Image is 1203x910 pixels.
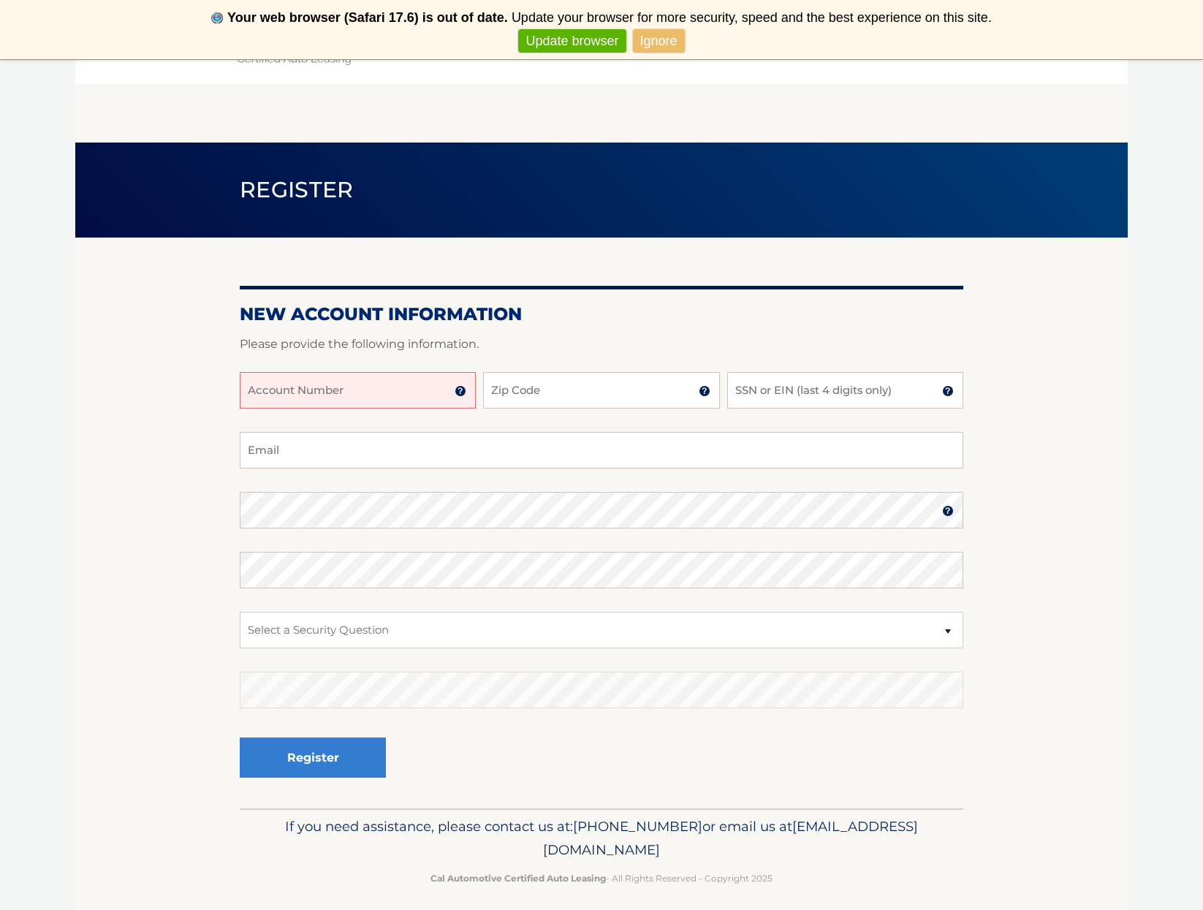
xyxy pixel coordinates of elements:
input: Account Number [240,372,476,409]
p: If you need assistance, please contact us at: or email us at [249,815,954,862]
img: tooltip.svg [942,505,954,517]
input: Email [240,432,963,469]
b: Your web browser (Safari 17.6) is out of date. [227,10,508,25]
input: Zip Code [483,372,719,409]
p: Please provide the following information. [240,334,963,354]
span: Update your browser for more security, speed and the best experience on this site. [512,10,992,25]
img: tooltip.svg [942,385,954,397]
a: Update browser [518,29,626,53]
img: tooltip.svg [699,385,710,397]
img: tooltip.svg [455,385,466,397]
p: - All Rights Reserved - Copyright 2025 [249,871,954,886]
span: [PHONE_NUMBER] [573,818,702,835]
a: Ignore [633,29,685,53]
button: Register [240,738,386,778]
span: Register [240,176,354,203]
span: [EMAIL_ADDRESS][DOMAIN_NAME] [543,818,918,858]
h2: New Account Information [240,303,963,325]
input: SSN or EIN (last 4 digits only) [727,372,963,409]
strong: Cal Automotive Certified Auto Leasing [430,873,606,884]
